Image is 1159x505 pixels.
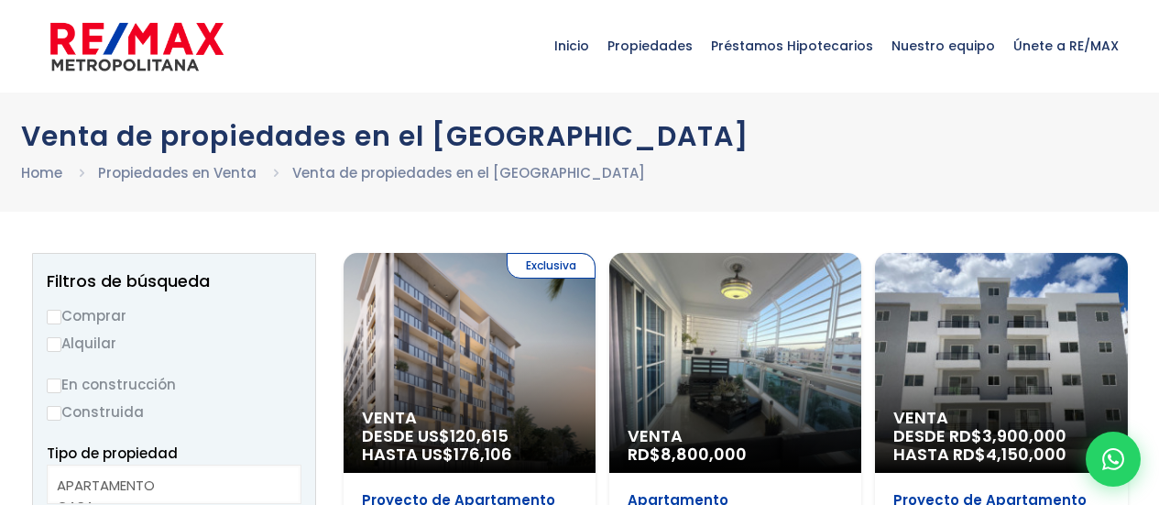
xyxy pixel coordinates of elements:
[47,310,61,324] input: Comprar
[882,18,1004,73] span: Nuestro equipo
[362,427,577,464] span: DESDE US$
[986,443,1066,466] span: 4,150,000
[507,253,596,279] span: Exclusiva
[628,427,843,445] span: Venta
[47,406,61,421] input: Construida
[893,427,1109,464] span: DESDE RD$
[893,409,1109,427] span: Venta
[47,337,61,352] input: Alquilar
[47,379,61,393] input: En construcción
[21,163,62,182] a: Home
[98,163,257,182] a: Propiedades en Venta
[450,424,508,447] span: 120,615
[598,18,702,73] span: Propiedades
[362,409,577,427] span: Venta
[702,18,882,73] span: Préstamos Hipotecarios
[47,272,301,291] h2: Filtros de búsqueda
[1004,18,1128,73] span: Únete a RE/MAX
[661,443,747,466] span: 8,800,000
[47,304,301,327] label: Comprar
[47,373,301,396] label: En construcción
[893,445,1109,464] span: HASTA RD$
[362,445,577,464] span: HASTA US$
[21,120,1139,152] h1: Venta de propiedades en el [GEOGRAPHIC_DATA]
[47,332,301,355] label: Alquilar
[47,401,301,423] label: Construida
[982,424,1066,447] span: 3,900,000
[545,18,598,73] span: Inicio
[57,475,278,496] option: APARTAMENTO
[50,19,224,74] img: remax-metropolitana-logo
[47,444,178,463] span: Tipo de propiedad
[454,443,512,466] span: 176,106
[292,163,645,182] a: Venta de propiedades en el [GEOGRAPHIC_DATA]
[628,443,747,466] span: RD$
